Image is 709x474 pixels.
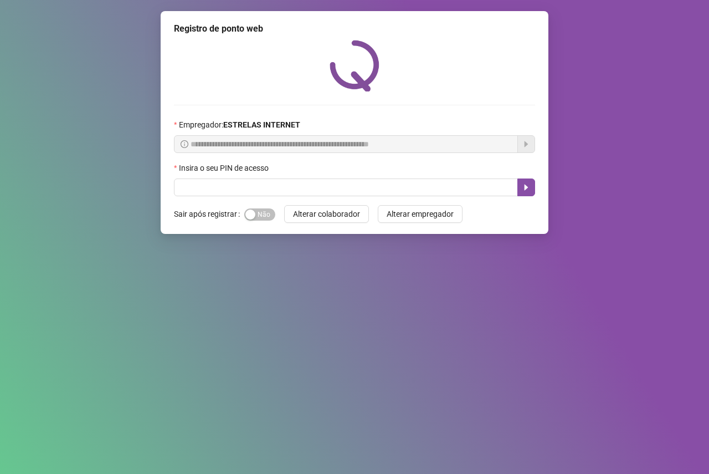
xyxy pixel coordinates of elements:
button: Alterar empregador [378,205,463,223]
span: caret-right [522,183,531,192]
label: Sair após registrar [174,205,244,223]
div: Registro de ponto web [174,22,535,35]
span: info-circle [181,140,188,148]
span: Alterar empregador [387,208,454,220]
strong: ESTRELAS INTERNET [223,120,300,129]
button: Alterar colaborador [284,205,369,223]
span: Alterar colaborador [293,208,360,220]
label: Insira o seu PIN de acesso [174,162,276,174]
span: Empregador : [179,119,300,131]
img: QRPoint [330,40,379,91]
